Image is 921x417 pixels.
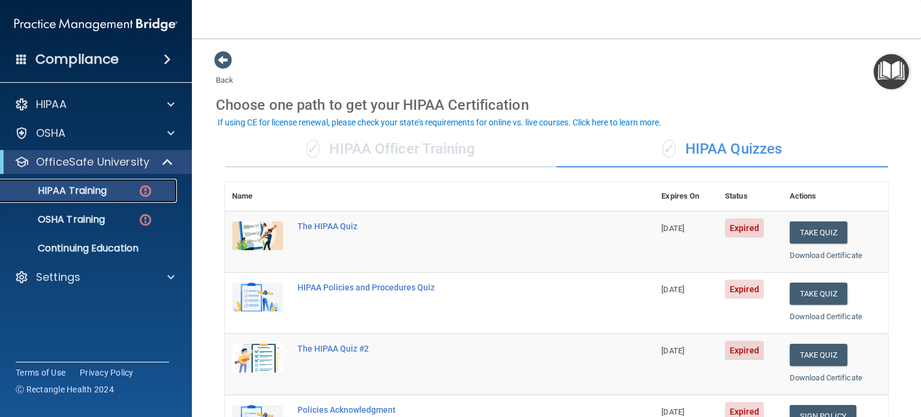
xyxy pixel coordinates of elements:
[297,405,594,415] div: Policies Acknowledgment
[725,341,764,360] span: Expired
[216,116,663,128] button: If using CE for license renewal, please check your state's requirements for online vs. live cours...
[36,126,66,140] p: OSHA
[138,184,153,199] img: danger-circle.6113f641.png
[8,214,105,226] p: OSHA Training
[782,182,888,211] th: Actions
[790,344,847,366] button: Take Quiz
[297,344,594,353] div: The HIPAA Quiz #2
[218,118,661,127] div: If using CE for license renewal, please check your state's requirements for online vs. live cours...
[36,97,67,112] p: HIPAA
[8,242,171,254] p: Continuing Education
[297,283,594,292] div: HIPAA Policies and Procedures Quiz
[790,373,862,382] a: Download Certificate
[861,334,907,380] iframe: Drift Widget Chat Controller
[790,312,862,321] a: Download Certificate
[216,61,233,85] a: Back
[718,182,782,211] th: Status
[790,283,847,305] button: Take Quiz
[306,140,320,158] span: ✓
[16,383,114,395] span: Ⓒ Rectangle Health 2024
[661,224,684,233] span: [DATE]
[35,51,119,68] h4: Compliance
[225,182,290,211] th: Name
[790,251,862,260] a: Download Certificate
[8,185,107,197] p: HIPAA Training
[14,13,177,37] img: PMB logo
[661,346,684,355] span: [DATE]
[14,270,174,284] a: Settings
[790,221,847,244] button: Take Quiz
[661,285,684,294] span: [DATE]
[16,367,65,379] a: Terms of Use
[36,155,149,169] p: OfficeSafe University
[36,270,80,284] p: Settings
[663,140,676,158] span: ✓
[654,182,718,211] th: Expires On
[725,218,764,238] span: Expired
[297,221,594,231] div: The HIPAA Quiz
[225,131,556,167] div: HIPAA Officer Training
[14,126,174,140] a: OSHA
[14,97,174,112] a: HIPAA
[725,280,764,299] span: Expired
[138,212,153,227] img: danger-circle.6113f641.png
[556,131,888,167] div: HIPAA Quizzes
[80,367,134,379] a: Privacy Policy
[661,407,684,416] span: [DATE]
[14,155,174,169] a: OfficeSafe University
[216,88,897,122] div: Choose one path to get your HIPAA Certification
[874,54,909,89] button: Open Resource Center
